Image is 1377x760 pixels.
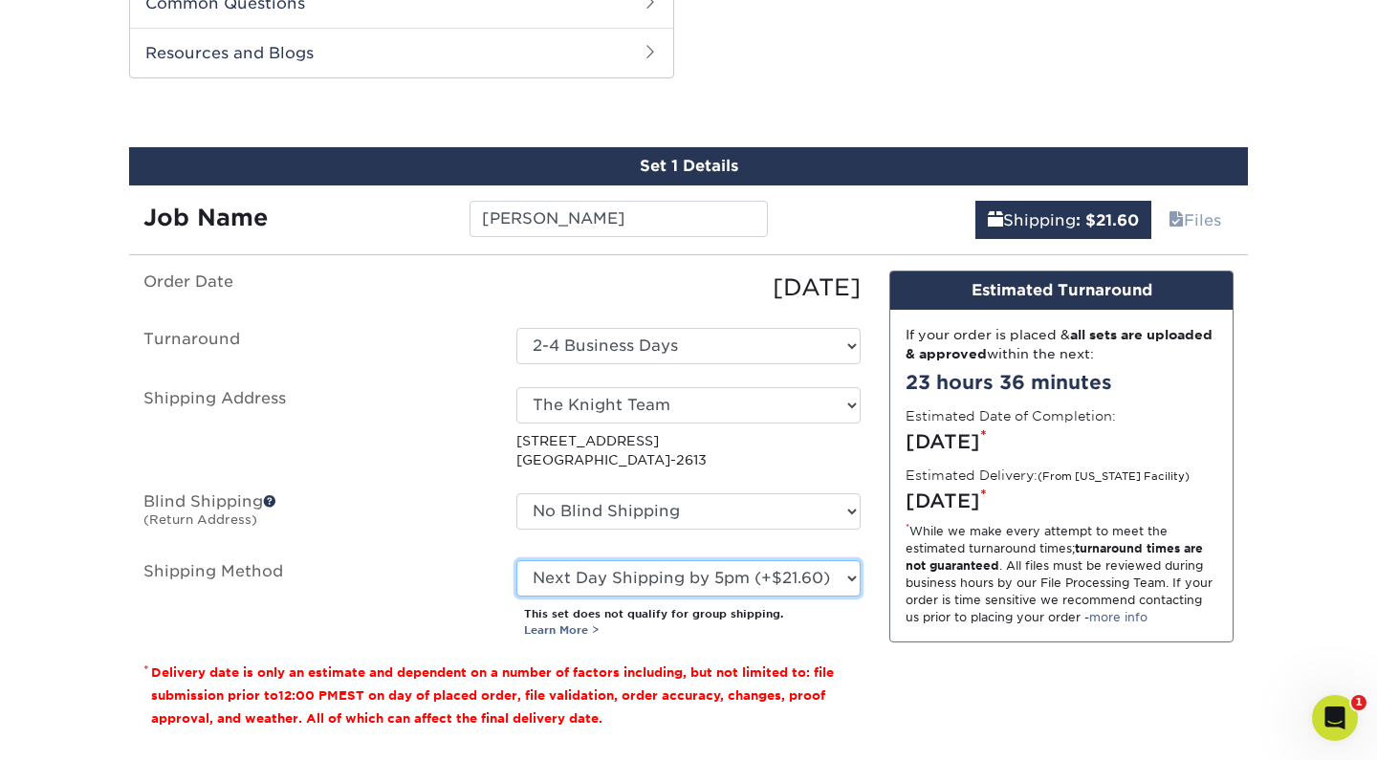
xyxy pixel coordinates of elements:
[988,211,1003,229] span: shipping
[278,688,339,703] span: 12:00 PM
[1169,211,1184,229] span: files
[1076,211,1139,229] b: : $21.60
[906,541,1203,573] strong: turnaround times are not guaranteed
[502,271,875,305] div: [DATE]
[143,204,268,231] strong: Job Name
[906,325,1217,364] div: If your order is placed & within the next:
[1312,695,1358,741] iframe: Intercom live chat
[143,512,257,527] small: (Return Address)
[975,201,1151,239] a: Shipping: $21.60
[129,493,502,537] label: Blind Shipping
[906,523,1217,626] div: While we make every attempt to meet the estimated turnaround times; . All files must be reviewed ...
[129,147,1248,185] div: Set 1 Details
[5,702,163,753] iframe: Google Customer Reviews
[151,665,834,726] small: Delivery date is only an estimate and dependent on a number of factors including, but not limited...
[906,406,1116,425] label: Estimated Date of Completion:
[1038,470,1190,483] small: (From [US_STATE] Facility)
[130,28,673,77] h2: Resources and Blogs
[906,466,1190,485] label: Estimated Delivery:
[1351,695,1366,710] span: 1
[129,328,502,364] label: Turnaround
[1156,201,1234,239] a: Files
[470,201,767,237] input: Enter a job name
[516,431,861,470] p: [STREET_ADDRESS] [GEOGRAPHIC_DATA]-2613
[524,623,600,637] a: Learn More >
[906,427,1217,456] div: [DATE]
[906,368,1217,397] div: 23 hours 36 minutes
[129,387,502,470] label: Shipping Address
[906,487,1217,515] div: [DATE]
[524,606,861,639] p: This set does not qualify for group shipping.
[129,560,502,639] label: Shipping Method
[890,271,1233,310] div: Estimated Turnaround
[1089,610,1147,624] a: more info
[129,271,502,305] label: Order Date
